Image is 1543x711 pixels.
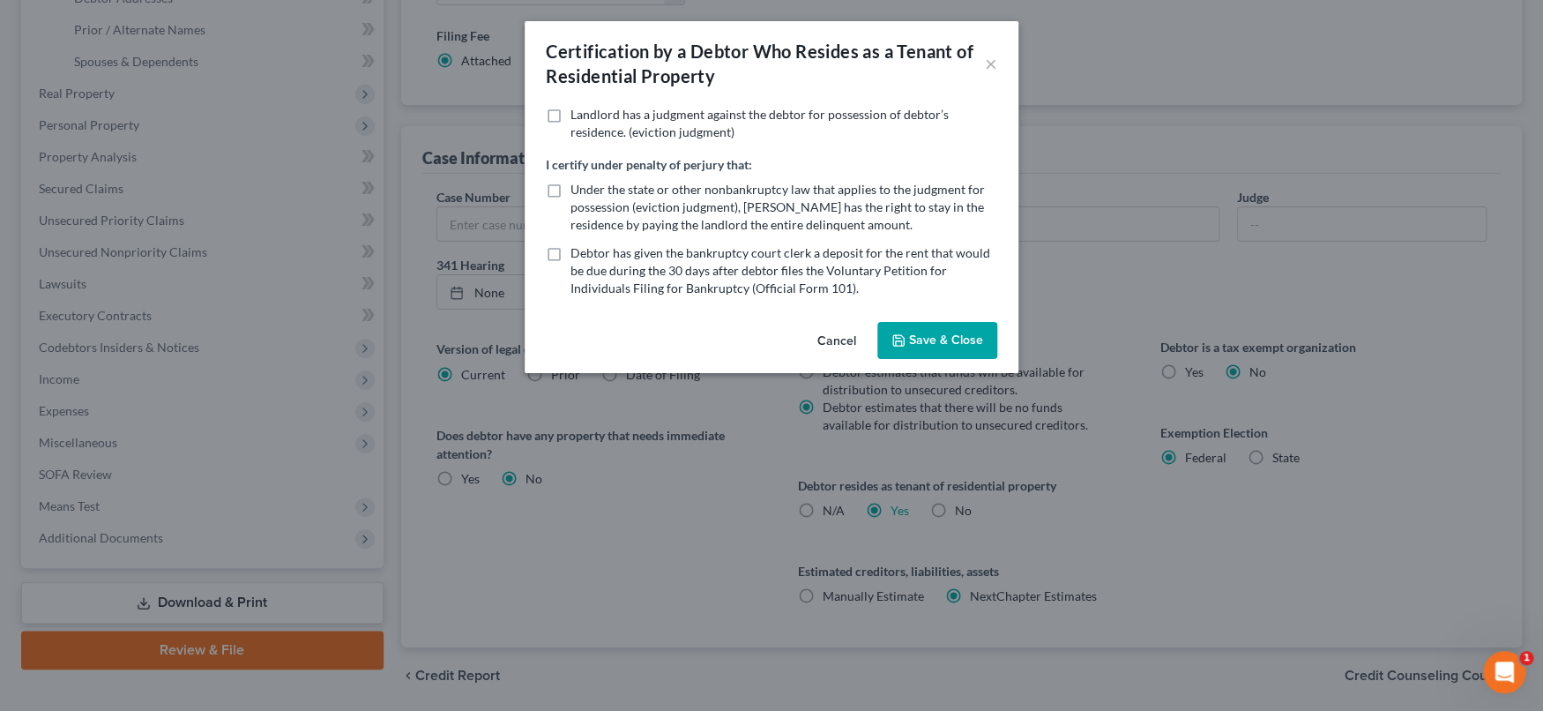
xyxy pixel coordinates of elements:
iframe: Intercom live chat [1483,651,1525,693]
button: Save & Close [877,322,997,359]
label: I certify under penalty of perjury that: [546,155,752,174]
span: Debtor has given the bankruptcy court clerk a deposit for the rent that would be due during the 3... [570,245,990,296]
span: 1 [1519,651,1533,665]
span: Landlord has a judgment against the debtor for possession of debtor’s residence. (eviction judgment) [570,107,949,139]
div: Certification by a Debtor Who Resides as a Tenant of Residential Property [546,39,985,88]
span: Under the state or other nonbankruptcy law that applies to the judgment for possession (eviction ... [570,182,985,232]
button: Cancel [803,324,870,359]
button: × [985,53,997,74]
